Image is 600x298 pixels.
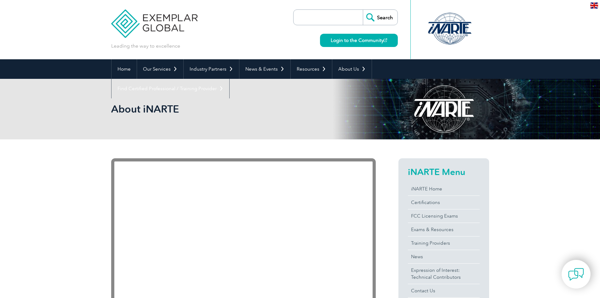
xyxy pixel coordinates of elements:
a: News & Events [239,59,290,79]
a: Certifications [408,196,480,209]
a: Resources [291,59,332,79]
a: Contact Us [408,284,480,297]
a: Home [111,59,137,79]
img: en [590,3,598,9]
a: FCC Licensing Exams [408,209,480,223]
a: Training Providers [408,237,480,250]
a: News [408,250,480,263]
h2: About iNARTE [111,104,376,114]
a: Expression of Interest:Technical Contributors [408,264,480,284]
img: open_square.png [384,38,387,42]
p: Leading the way to excellence [111,43,180,50]
a: Industry Partners [184,59,239,79]
input: Search [363,10,397,25]
a: About Us [332,59,372,79]
img: contact-chat.png [568,266,584,282]
a: iNARTE Home [408,182,480,196]
a: Login to the Community [320,34,398,47]
a: Find Certified Professional / Training Provider [111,79,229,98]
a: Exams & Resources [408,223,480,236]
a: Our Services [137,59,183,79]
h2: iNARTE Menu [408,167,480,177]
